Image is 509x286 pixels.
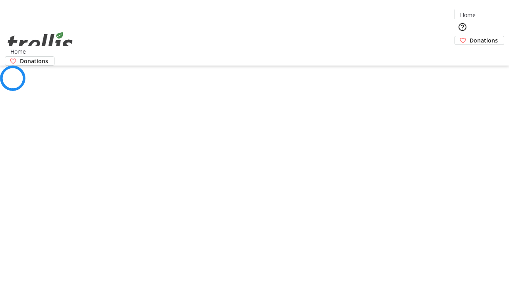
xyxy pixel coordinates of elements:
span: Home [460,11,476,19]
img: Orient E2E Organization jilktz4xHa's Logo [5,23,76,63]
a: Donations [5,56,54,66]
span: Donations [20,57,48,65]
a: Donations [455,36,504,45]
span: Home [10,47,26,56]
a: Home [455,11,480,19]
button: Help [455,19,470,35]
span: Donations [470,36,498,44]
a: Home [5,47,31,56]
button: Cart [455,45,470,61]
